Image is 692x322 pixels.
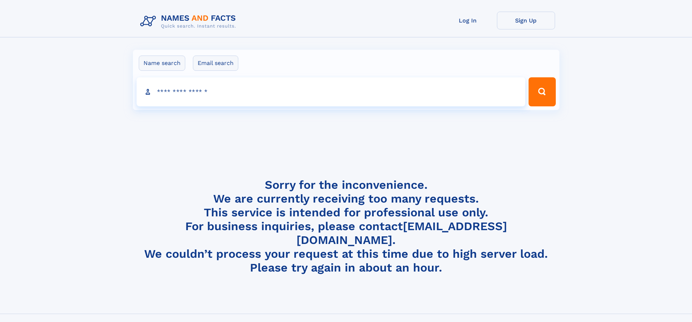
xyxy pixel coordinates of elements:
[296,219,507,247] a: [EMAIL_ADDRESS][DOMAIN_NAME]
[137,178,555,275] h4: Sorry for the inconvenience. We are currently receiving too many requests. This service is intend...
[439,12,497,29] a: Log In
[137,77,526,106] input: search input
[137,12,242,31] img: Logo Names and Facts
[497,12,555,29] a: Sign Up
[529,77,555,106] button: Search Button
[193,56,238,71] label: Email search
[139,56,185,71] label: Name search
